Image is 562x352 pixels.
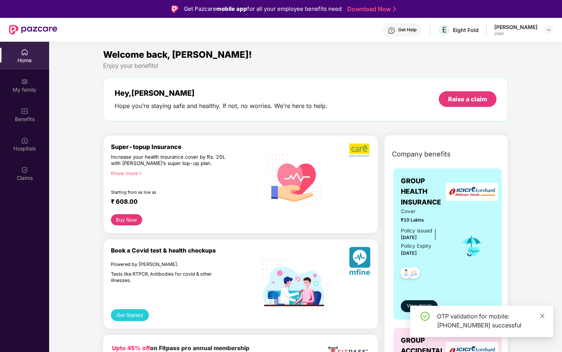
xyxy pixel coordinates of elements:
[262,259,327,309] img: svg+xml;base64,PHN2ZyB4bWxucz0iaHR0cDovL3d3dy53My5vcmcvMjAwMC9zdmciIHdpZHRoPSIxOTIiIGhlaWdodD0iMT...
[398,27,416,33] div: Get Help
[437,312,544,330] div: OTP validation for mobile: [PHONE_NUMBER] successful
[111,154,230,167] div: Increase your health insurance cover by Rs. 20L with [PERSON_NAME]’s super top-up plan.
[103,49,252,60] span: Welcome back, [PERSON_NAME]!
[111,309,149,321] button: Get Started
[115,102,328,110] div: Hope you’re staying safe and healthy. If not, no worries. We’re here to help.
[393,5,396,13] img: Stroke
[397,265,415,283] img: svg+xml;base64,PHN2ZyB4bWxucz0iaHR0cDovL3d3dy53My5vcmcvMjAwMC9zdmciIHdpZHRoPSI0OC45NDMiIGhlaWdodD...
[401,176,450,207] span: GROUP HEALTH INSURANCE
[21,107,28,115] img: svg+xml;base64,PHN2ZyBpZD0iQmVuZWZpdHMiIHhtbG5zPSJodHRwOi8vd3d3LnczLm9yZy8yMDAwL3N2ZyIgd2lkdGg9Ij...
[349,247,370,278] img: svg+xml;base64,PHN2ZyB4bWxucz0iaHR0cDovL3d3dy53My5vcmcvMjAwMC9zdmciIHhtbG5zOnhsaW5rPSJodHRwOi8vd3...
[448,95,487,103] div: Raise a claim
[392,149,451,159] span: Company benefits
[103,62,508,70] div: Enjoy your benefits!
[349,143,370,157] img: b5dec4f62d2307b9de63beb79f102df3.png
[21,48,28,56] img: svg+xml;base64,PHN2ZyBpZD0iSG9tZSIgeG1sbnM9Imh0dHA6Ly93d3cudzMub3JnLzIwMDAvc3ZnIiB3aWR0aD0iMjAiIG...
[401,250,417,256] span: [DATE]
[446,183,498,201] img: insurerLogo
[111,271,230,283] div: Tests like RTPCR, Antibodies for covid & other illnesses.
[460,234,484,259] img: icon
[171,5,179,13] img: Logo
[111,143,262,150] div: Super-topup Insurance
[405,265,423,283] img: svg+xml;base64,PHN2ZyB4bWxucz0iaHR0cDovL3d3dy53My5vcmcvMjAwMC9zdmciIHdpZHRoPSI0OC45NDMiIGhlaWdodD...
[442,25,447,34] span: E
[9,25,57,35] img: New Pazcare Logo
[401,300,438,312] button: View details
[111,261,230,268] div: Powered by [PERSON_NAME].
[115,89,328,98] div: Hey, [PERSON_NAME]
[407,302,432,310] span: View details
[21,137,28,144] img: svg+xml;base64,PHN2ZyBpZD0iSG9zcGl0YWxzIiB4bWxucz0iaHR0cDovL3d3dy53My5vcmcvMjAwMC9zdmciIHdpZHRoPS...
[401,207,450,215] span: Cover
[421,312,430,321] span: check-circle
[111,198,255,207] div: ₹ 608.00
[111,190,231,195] div: Starting from as low as
[138,171,142,175] span: right
[401,242,431,250] div: Policy Expiry
[216,5,247,12] strong: mobile app
[453,26,479,34] div: Eight Fold
[494,31,537,37] div: User
[546,27,552,33] img: svg+xml;base64,PHN2ZyBpZD0iRHJvcGRvd24tMzJ4MzIiIHhtbG5zPSJodHRwOi8vd3d3LnczLm9yZy8yMDAwL3N2ZyIgd2...
[347,5,394,13] a: Download Now
[112,345,150,352] b: Upto 45% off
[111,247,262,254] div: Book a Covid test & health checkups
[401,216,450,224] span: ₹10 Lakhs
[111,214,142,225] button: Buy Now
[540,313,545,318] span: close
[184,4,342,13] div: Get Pazcare for all your employee benefits need
[401,227,432,235] div: Policy issued
[21,78,28,85] img: svg+xml;base64,PHN2ZyB3aWR0aD0iMjAiIGhlaWdodD0iMjAiIHZpZXdCb3g9IjAgMCAyMCAyMCIgZmlsbD0ibm9uZSIgeG...
[388,27,395,34] img: svg+xml;base64,PHN2ZyBpZD0iSGVscC0zMngzMiIgeG1sbnM9Imh0dHA6Ly93d3cudzMub3JnLzIwMDAvc3ZnIiB3aWR0aD...
[262,146,327,212] img: svg+xml;base64,PHN2ZyB4bWxucz0iaHR0cDovL3d3dy53My5vcmcvMjAwMC9zdmciIHhtbG5zOnhsaW5rPSJodHRwOi8vd3...
[401,235,417,240] span: [DATE]
[494,23,537,31] div: [PERSON_NAME]
[111,170,258,175] div: Know more
[21,166,28,174] img: svg+xml;base64,PHN2ZyBpZD0iQ2xhaW0iIHhtbG5zPSJodHRwOi8vd3d3LnczLm9yZy8yMDAwL3N2ZyIgd2lkdGg9IjIwIi...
